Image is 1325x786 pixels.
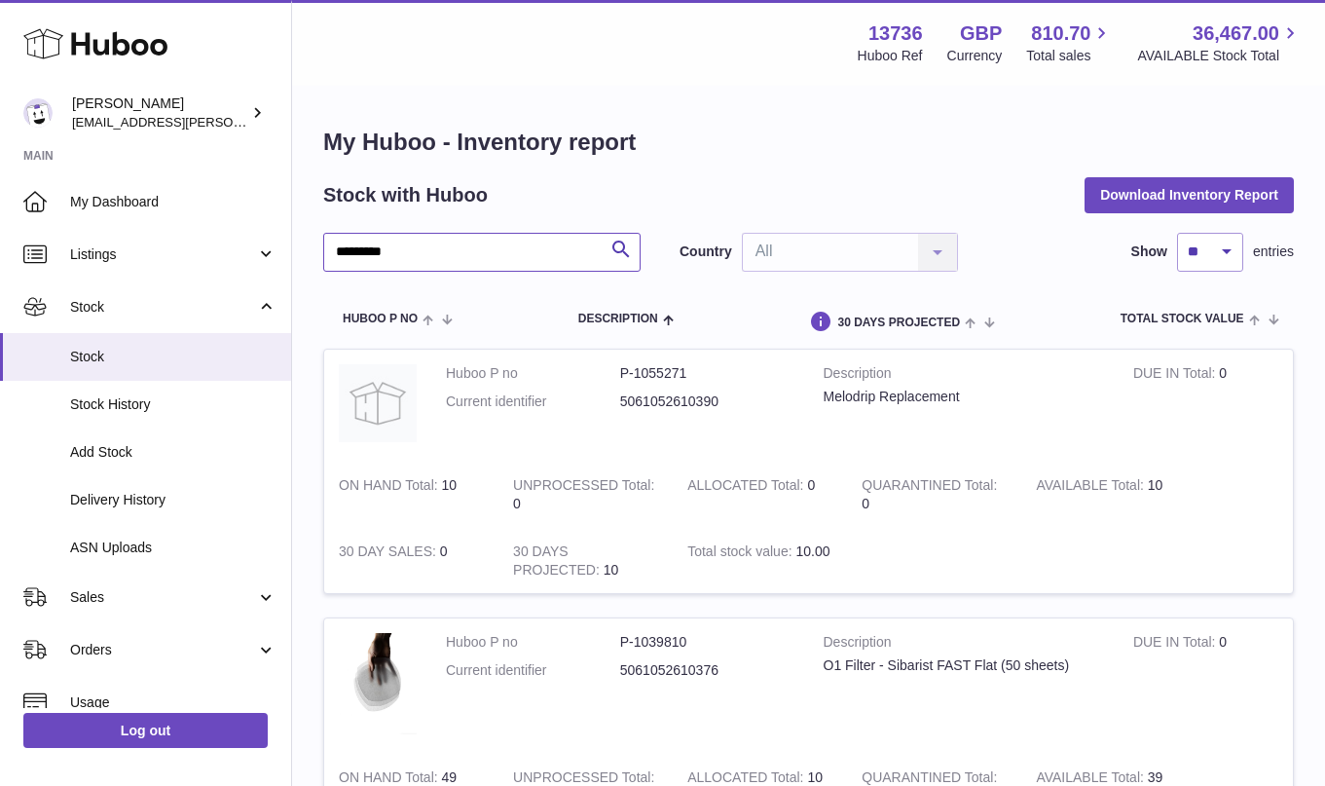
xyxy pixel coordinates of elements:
[1119,350,1293,462] td: 0
[513,543,604,582] strong: 30 DAYS PROJECTED
[687,477,807,498] strong: ALLOCATED Total
[498,462,673,528] td: 0
[23,713,268,748] a: Log out
[23,98,53,128] img: horia@orea.uk
[72,94,247,131] div: [PERSON_NAME]
[323,127,1294,158] h1: My Huboo - Inventory report
[70,443,276,462] span: Add Stock
[1036,477,1147,498] strong: AVAILABLE Total
[795,543,829,559] span: 10.00
[824,388,1104,406] div: Melodrip Replacement
[70,588,256,607] span: Sales
[824,633,1104,656] strong: Description
[620,661,794,680] dd: 5061052610376
[72,114,390,130] span: [EMAIL_ADDRESS][PERSON_NAME][DOMAIN_NAME]
[862,477,997,498] strong: QUARANTINED Total
[70,193,276,211] span: My Dashboard
[620,364,794,383] dd: P-1055271
[446,633,620,652] dt: Huboo P no
[868,20,923,47] strong: 13736
[620,393,794,411] dd: 5061052610390
[324,528,498,594] td: 0
[339,543,440,564] strong: 30 DAY SALES
[1026,47,1113,65] span: Total sales
[1121,313,1244,325] span: Total stock value
[1031,20,1090,47] span: 810.70
[1253,243,1294,261] span: entries
[339,364,417,442] img: product image
[324,462,498,528] td: 10
[323,182,488,208] h2: Stock with Huboo
[446,364,620,383] dt: Huboo P no
[620,633,794,652] dd: P-1039810
[498,528,673,594] td: 10
[70,641,256,659] span: Orders
[70,245,256,264] span: Listings
[70,298,256,317] span: Stock
[687,543,795,564] strong: Total stock value
[824,656,1104,675] div: O1 Filter - Sibarist FAST Flat (50 sheets)
[446,661,620,680] dt: Current identifier
[578,313,658,325] span: Description
[1119,618,1293,753] td: 0
[70,693,276,712] span: Usage
[70,539,276,557] span: ASN Uploads
[1137,20,1302,65] a: 36,467.00 AVAILABLE Stock Total
[1085,177,1294,212] button: Download Inventory Report
[1137,47,1302,65] span: AVAILABLE Stock Total
[70,491,276,509] span: Delivery History
[70,395,276,414] span: Stock History
[680,243,732,261] label: Country
[1021,462,1196,528] td: 10
[1193,20,1279,47] span: 36,467.00
[673,462,847,528] td: 0
[70,348,276,366] span: Stock
[513,477,654,498] strong: UNPROCESSED Total
[446,393,620,411] dt: Current identifier
[1133,365,1219,386] strong: DUE IN Total
[947,47,1003,65] div: Currency
[1131,243,1167,261] label: Show
[339,477,442,498] strong: ON HAND Total
[343,313,418,325] span: Huboo P no
[339,633,417,734] img: product image
[1026,20,1113,65] a: 810.70 Total sales
[960,20,1002,47] strong: GBP
[862,496,869,511] span: 0
[1133,634,1219,655] strong: DUE IN Total
[837,317,960,329] span: 30 DAYS PROJECTED
[858,47,923,65] div: Huboo Ref
[824,364,1104,388] strong: Description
